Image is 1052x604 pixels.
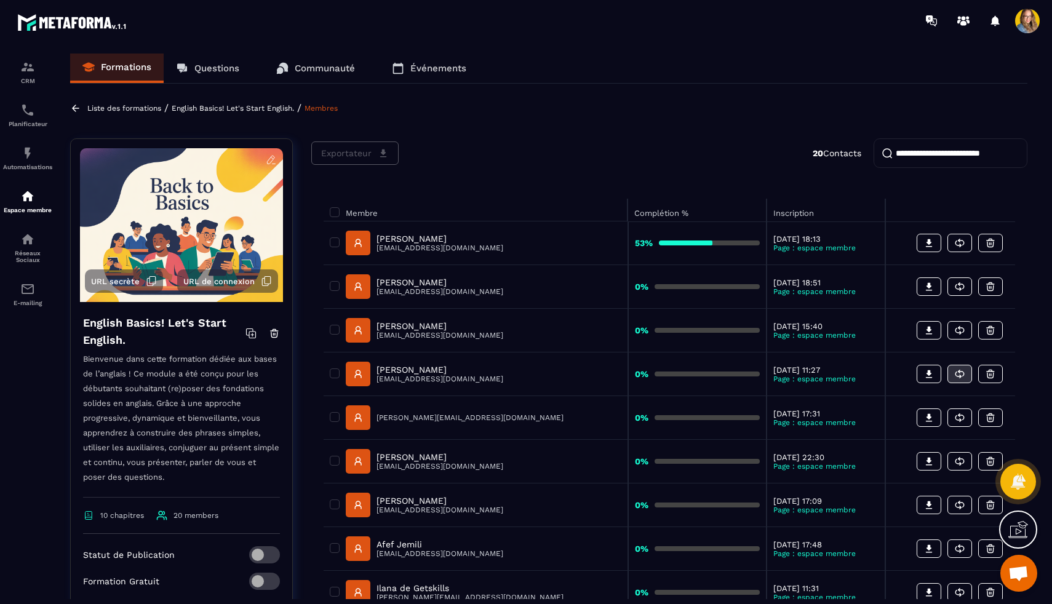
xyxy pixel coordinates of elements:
[773,453,879,462] p: [DATE] 22:30
[3,250,52,263] p: Réseaux Sociaux
[101,62,151,73] p: Formations
[3,93,52,137] a: schedulerschedulerPlanificateur
[20,282,35,296] img: email
[773,322,879,331] p: [DATE] 15:40
[173,511,218,520] span: 20 members
[172,104,294,113] a: English Basics! Let's Start English.
[377,496,503,506] p: [PERSON_NAME]
[813,148,861,158] p: Contacts
[773,409,879,418] p: [DATE] 17:31
[635,238,653,248] strong: 53%
[773,278,879,287] p: [DATE] 18:51
[773,462,879,471] p: Page : espace membre
[377,506,503,514] p: [EMAIL_ADDRESS][DOMAIN_NAME]
[20,103,35,117] img: scheduler
[346,274,503,299] a: [PERSON_NAME][EMAIL_ADDRESS][DOMAIN_NAME]
[183,277,255,286] span: URL de connexion
[100,511,144,520] span: 10 chapitres
[83,576,159,586] p: Formation Gratuit
[264,54,367,83] a: Communauté
[773,540,879,549] p: [DATE] 17:48
[377,583,564,593] p: Ilana de Getskills
[635,413,648,423] strong: 0%
[83,314,245,349] h4: English Basics! Let's Start English.
[346,449,503,474] a: [PERSON_NAME][EMAIL_ADDRESS][DOMAIN_NAME]
[346,536,503,561] a: Afef Jemili[EMAIL_ADDRESS][DOMAIN_NAME]
[305,104,338,113] a: Membres
[377,549,503,558] p: [EMAIL_ADDRESS][DOMAIN_NAME]
[773,244,879,252] p: Page : espace membre
[1000,555,1037,592] div: Ouvrir le chat
[83,352,280,498] p: Bienvenue dans cette formation dédiée aux bases de l’anglais ! Ce module a été conçu pour les déb...
[80,148,283,302] img: background
[377,375,503,383] p: [EMAIL_ADDRESS][DOMAIN_NAME]
[3,300,52,306] p: E-mailing
[377,244,503,252] p: [EMAIL_ADDRESS][DOMAIN_NAME]
[85,269,163,293] button: URL secrète
[346,362,503,386] a: [PERSON_NAME][EMAIL_ADDRESS][DOMAIN_NAME]
[377,234,503,244] p: [PERSON_NAME]
[773,584,879,593] p: [DATE] 11:31
[164,54,252,83] a: Questions
[377,287,503,296] p: [EMAIL_ADDRESS][DOMAIN_NAME]
[377,331,503,340] p: [EMAIL_ADDRESS][DOMAIN_NAME]
[346,318,503,343] a: [PERSON_NAME][EMAIL_ADDRESS][DOMAIN_NAME]
[324,199,628,221] th: Membre
[346,493,503,517] a: [PERSON_NAME][EMAIL_ADDRESS][DOMAIN_NAME]
[410,63,466,74] p: Événements
[773,506,879,514] p: Page : espace membre
[295,63,355,74] p: Communauté
[813,148,823,158] strong: 20
[3,272,52,316] a: emailemailE-mailing
[773,496,879,506] p: [DATE] 17:09
[377,365,503,375] p: [PERSON_NAME]
[773,375,879,383] p: Page : espace membre
[3,77,52,84] p: CRM
[773,287,879,296] p: Page : espace membre
[773,418,879,427] p: Page : espace membre
[3,121,52,127] p: Planificateur
[70,54,164,83] a: Formations
[377,321,503,331] p: [PERSON_NAME]
[377,452,503,462] p: [PERSON_NAME]
[380,54,479,83] a: Événements
[87,104,161,113] a: Liste des formations
[773,593,879,602] p: Page : espace membre
[3,50,52,93] a: formationformationCRM
[628,199,767,221] th: Complétion %
[377,277,503,287] p: [PERSON_NAME]
[377,539,503,549] p: Afef Jemili
[635,369,648,379] strong: 0%
[635,325,648,335] strong: 0%
[635,544,648,554] strong: 0%
[773,365,879,375] p: [DATE] 11:27
[3,207,52,213] p: Espace membre
[635,500,648,510] strong: 0%
[635,282,648,292] strong: 0%
[3,223,52,272] a: social-networksocial-networkRéseaux Sociaux
[767,199,885,221] th: Inscription
[773,549,879,558] p: Page : espace membre
[346,405,564,430] a: [PERSON_NAME][EMAIL_ADDRESS][DOMAIN_NAME]
[3,137,52,180] a: automationsautomationsAutomatisations
[773,234,879,244] p: [DATE] 18:13
[17,11,128,33] img: logo
[346,231,503,255] a: [PERSON_NAME][EMAIL_ADDRESS][DOMAIN_NAME]
[20,232,35,247] img: social-network
[20,60,35,74] img: formation
[177,269,278,293] button: URL de connexion
[91,277,140,286] span: URL secrète
[83,550,175,560] p: Statut de Publication
[377,462,503,471] p: [EMAIL_ADDRESS][DOMAIN_NAME]
[635,587,648,597] strong: 0%
[377,593,564,602] p: [PERSON_NAME][EMAIL_ADDRESS][DOMAIN_NAME]
[297,102,301,114] span: /
[773,331,879,340] p: Page : espace membre
[194,63,239,74] p: Questions
[635,456,648,466] strong: 0%
[377,413,564,422] p: [PERSON_NAME][EMAIL_ADDRESS][DOMAIN_NAME]
[164,102,169,114] span: /
[20,146,35,161] img: automations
